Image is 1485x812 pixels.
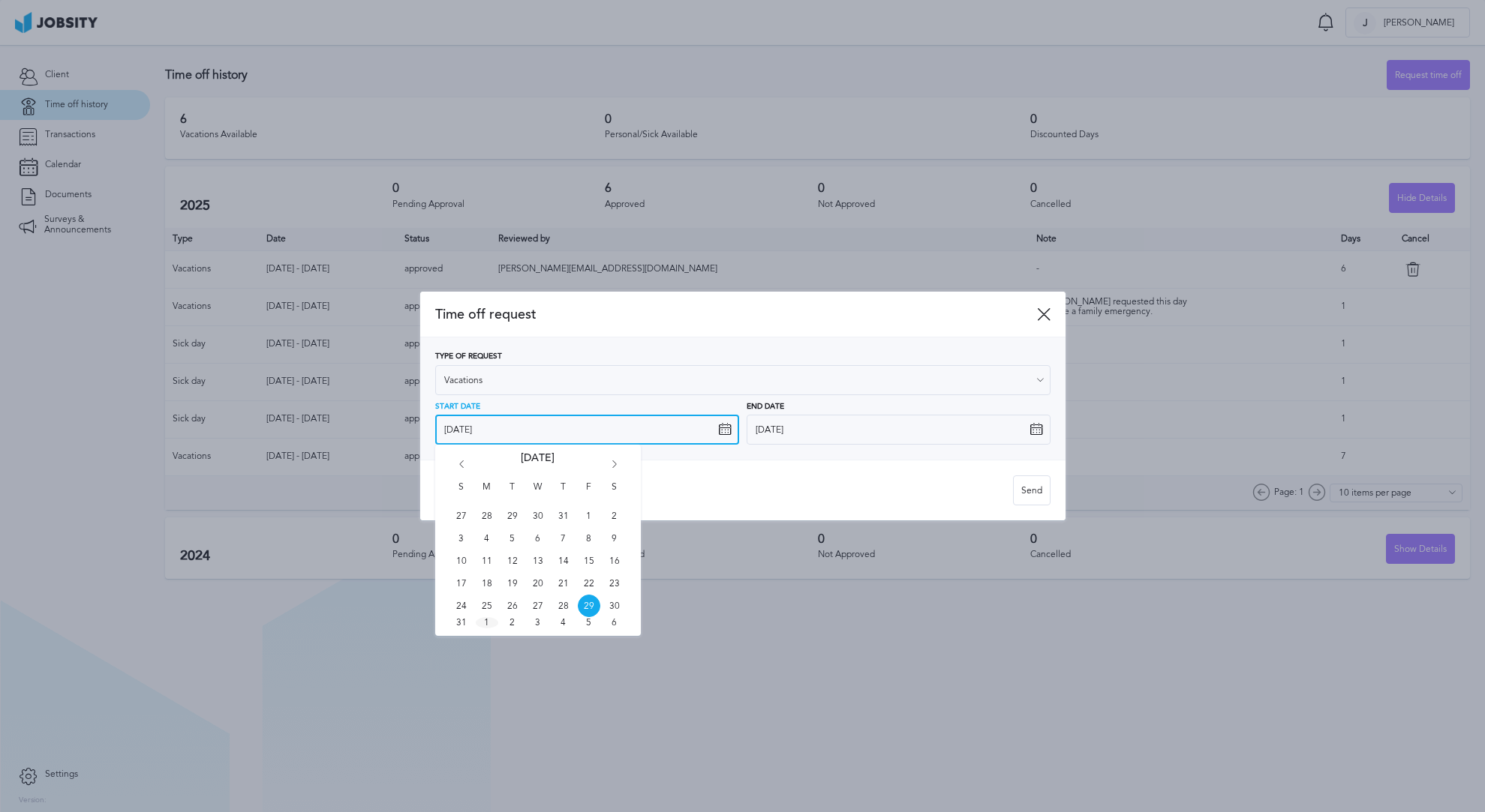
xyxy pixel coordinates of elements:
span: Sun Jul 27 2025 [450,505,473,527]
span: Wed Aug 20 2025 [527,572,549,595]
span: Thu Sep 04 2025 [552,617,575,628]
span: Sun Aug 24 2025 [450,595,473,617]
span: Fri Sep 05 2025 [578,617,600,628]
span: Tue Aug 26 2025 [501,595,524,617]
span: Thu Aug 14 2025 [552,550,575,572]
span: Time off request [435,307,1037,322]
span: Sun Aug 17 2025 [450,572,473,595]
span: Wed Aug 13 2025 [527,550,549,572]
span: Sun Aug 10 2025 [450,550,473,572]
span: Wed Jul 30 2025 [527,505,549,527]
span: Fri Aug 01 2025 [578,505,600,527]
span: Type of Request [435,352,502,361]
span: Mon Aug 04 2025 [476,527,498,550]
span: Tue Aug 19 2025 [501,572,524,595]
span: Sat Aug 09 2025 [603,527,626,550]
span: Sat Aug 16 2025 [603,550,626,572]
span: Sat Sep 06 2025 [603,617,626,628]
span: T [552,482,575,505]
span: Thu Aug 21 2025 [552,572,575,595]
span: Tue Aug 12 2025 [501,550,524,572]
span: M [476,482,498,505]
span: End Date [747,403,784,412]
span: Tue Sep 02 2025 [501,617,524,628]
span: Thu Aug 07 2025 [552,527,575,550]
span: Sun Aug 03 2025 [450,527,473,550]
div: Send [1014,476,1050,506]
span: Mon Jul 28 2025 [476,505,498,527]
span: [DATE] [521,452,555,482]
span: Tue Jul 29 2025 [501,505,524,527]
span: Sat Aug 23 2025 [603,572,626,595]
span: Mon Aug 11 2025 [476,550,498,572]
span: W [527,482,549,505]
span: Mon Sep 01 2025 [476,617,498,628]
span: S [450,482,473,505]
span: Start Date [435,403,480,412]
span: Tue Aug 05 2025 [501,527,524,550]
i: Go back 1 month [455,460,468,474]
span: Mon Aug 18 2025 [476,572,498,595]
span: Sat Aug 02 2025 [603,505,626,527]
button: Send [1013,475,1051,505]
span: Fri Aug 29 2025 [578,595,600,617]
span: T [501,482,524,505]
span: Wed Aug 27 2025 [527,595,549,617]
span: Sun Aug 31 2025 [450,617,473,628]
span: Thu Jul 31 2025 [552,505,575,527]
i: Go forward 1 month [608,460,621,474]
span: Fri Aug 15 2025 [578,550,600,572]
span: Fri Aug 22 2025 [578,572,600,595]
span: Wed Sep 03 2025 [527,617,549,628]
span: Sat Aug 30 2025 [603,595,626,617]
span: Mon Aug 25 2025 [476,595,498,617]
span: Wed Aug 06 2025 [527,527,549,550]
span: F [578,482,600,505]
span: Fri Aug 08 2025 [578,527,600,550]
span: Thu Aug 28 2025 [552,595,575,617]
span: S [603,482,626,505]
